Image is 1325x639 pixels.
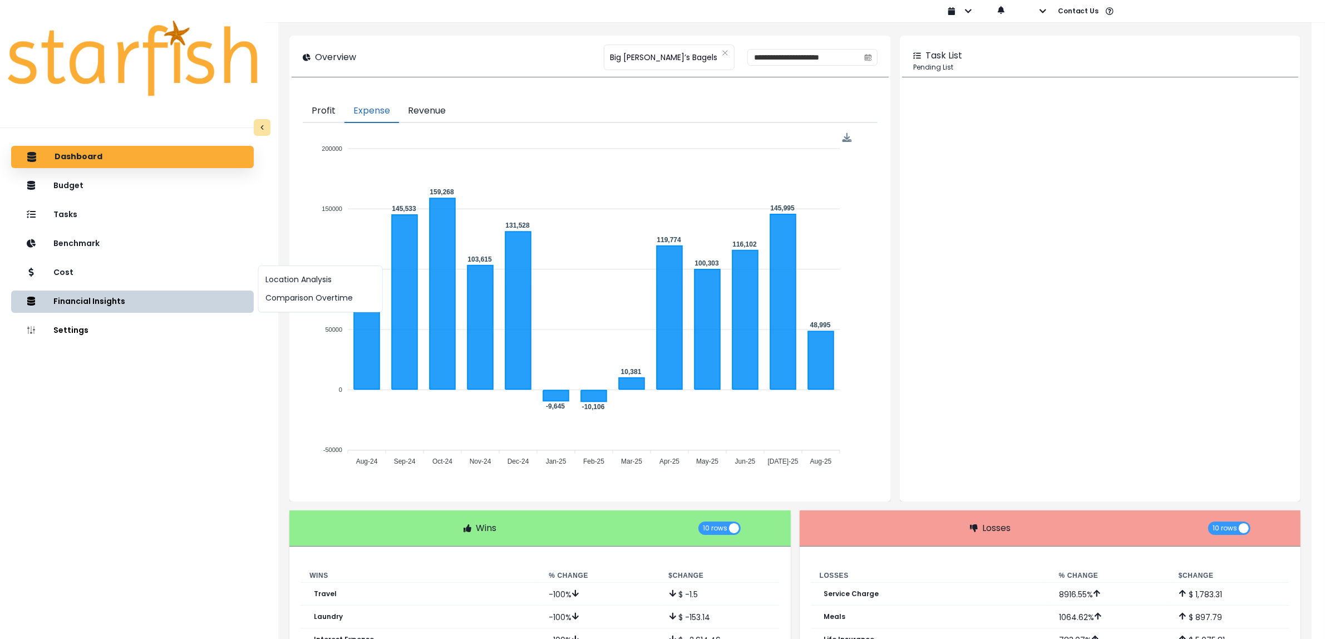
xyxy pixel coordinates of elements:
[314,613,343,621] p: Laundry
[326,326,343,333] tspan: 50000
[314,590,337,598] p: Travel
[339,386,342,393] tspan: 0
[722,47,728,58] button: Clear
[824,590,879,598] p: Service Charge
[432,458,452,465] tspan: Oct-24
[11,233,254,255] button: Benchmark
[315,51,356,64] p: Overview
[810,458,832,465] tspan: Aug-25
[925,49,962,62] p: Task List
[1170,569,1289,583] th: $ Change
[768,458,799,465] tspan: [DATE]-25
[622,458,643,465] tspan: Mar-25
[722,50,728,56] svg: close
[735,458,756,465] tspan: Jun-25
[322,205,343,212] tspan: 150000
[11,204,254,226] button: Tasks
[259,271,382,289] button: Location Analysis
[476,522,496,535] p: Wins
[11,291,254,313] button: Financial Insights
[824,613,846,621] p: Meals
[301,569,540,583] th: Wins
[470,458,491,465] tspan: Nov-24
[540,569,659,583] th: % Change
[697,458,719,465] tspan: May-25
[811,569,1050,583] th: Losses
[660,583,780,606] td: $ -1.5
[610,46,717,69] span: Big [PERSON_NAME]’s Bagels
[843,133,852,142] div: Menu
[53,268,73,277] p: Cost
[394,458,416,465] tspan: Sep-24
[322,145,343,152] tspan: 200000
[508,458,529,465] tspan: Dec-24
[55,152,102,162] p: Dashboard
[1050,606,1170,628] td: 1064.62 %
[546,458,567,465] tspan: Jan-25
[53,210,77,219] p: Tasks
[303,100,344,123] button: Profit
[11,262,254,284] button: Cost
[399,100,455,123] button: Revenue
[11,175,254,197] button: Budget
[540,606,659,628] td: -100 %
[660,606,780,628] td: $ -153.14
[660,569,780,583] th: $ Change
[1213,522,1237,535] span: 10 rows
[1170,583,1289,606] td: $ 1,783.31
[53,239,100,248] p: Benchmark
[1050,583,1170,606] td: 8916.55 %
[982,522,1011,535] p: Losses
[356,458,378,465] tspan: Aug-24
[1050,569,1170,583] th: % Change
[11,319,254,342] button: Settings
[540,583,659,606] td: -100 %
[843,133,852,142] img: Download Expense
[259,289,382,307] button: Comparison Overtime
[660,458,680,465] tspan: Apr-25
[11,146,254,168] button: Dashboard
[53,181,83,190] p: Budget
[864,53,872,61] svg: calendar
[703,522,727,535] span: 10 rows
[1170,606,1289,628] td: $ 897.79
[323,447,342,454] tspan: -50000
[584,458,605,465] tspan: Feb-25
[913,62,1287,72] p: Pending List
[344,100,399,123] button: Expense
